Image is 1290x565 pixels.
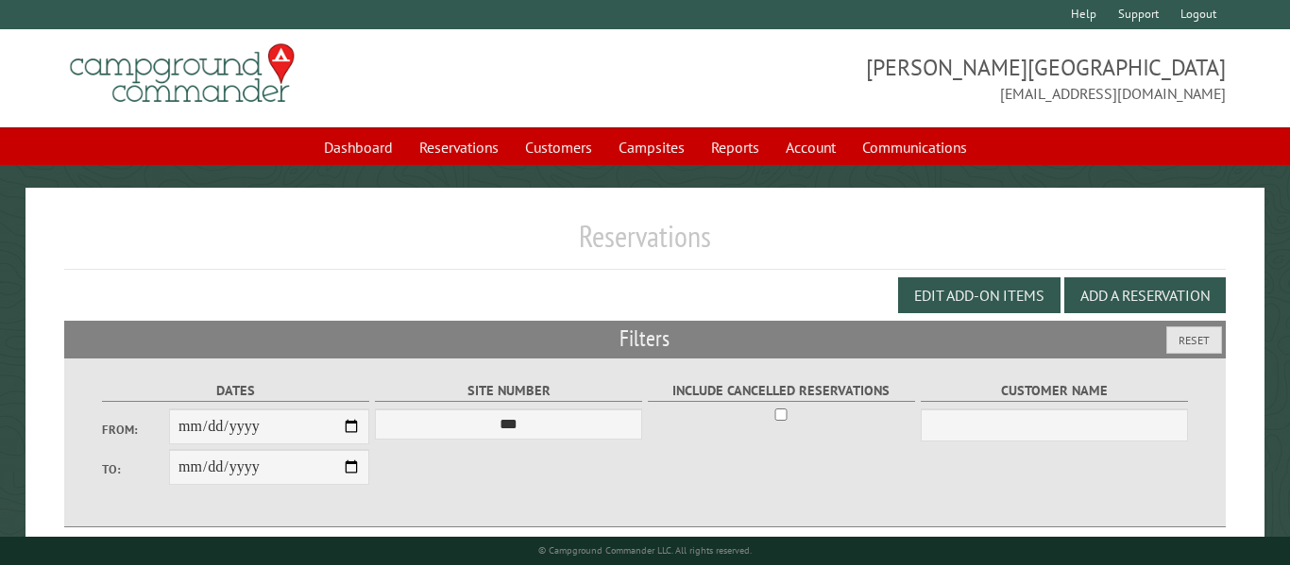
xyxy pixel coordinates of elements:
[102,421,169,439] label: From:
[375,380,642,402] label: Site Number
[313,129,404,165] a: Dashboard
[408,129,510,165] a: Reservations
[1166,326,1222,354] button: Reset
[64,37,300,110] img: Campground Commander
[700,129,771,165] a: Reports
[1064,277,1226,313] button: Add a Reservation
[774,129,847,165] a: Account
[607,129,696,165] a: Campsites
[898,277,1061,313] button: Edit Add-on Items
[514,129,603,165] a: Customers
[851,129,978,165] a: Communications
[102,460,169,478] label: To:
[538,544,752,557] small: © Campground Commander LLC. All rights reserved.
[921,380,1188,402] label: Customer Name
[64,218,1225,270] h1: Reservations
[64,321,1225,357] h2: Filters
[102,380,369,402] label: Dates
[648,380,915,402] label: Include Cancelled Reservations
[645,52,1226,105] span: [PERSON_NAME][GEOGRAPHIC_DATA] [EMAIL_ADDRESS][DOMAIN_NAME]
